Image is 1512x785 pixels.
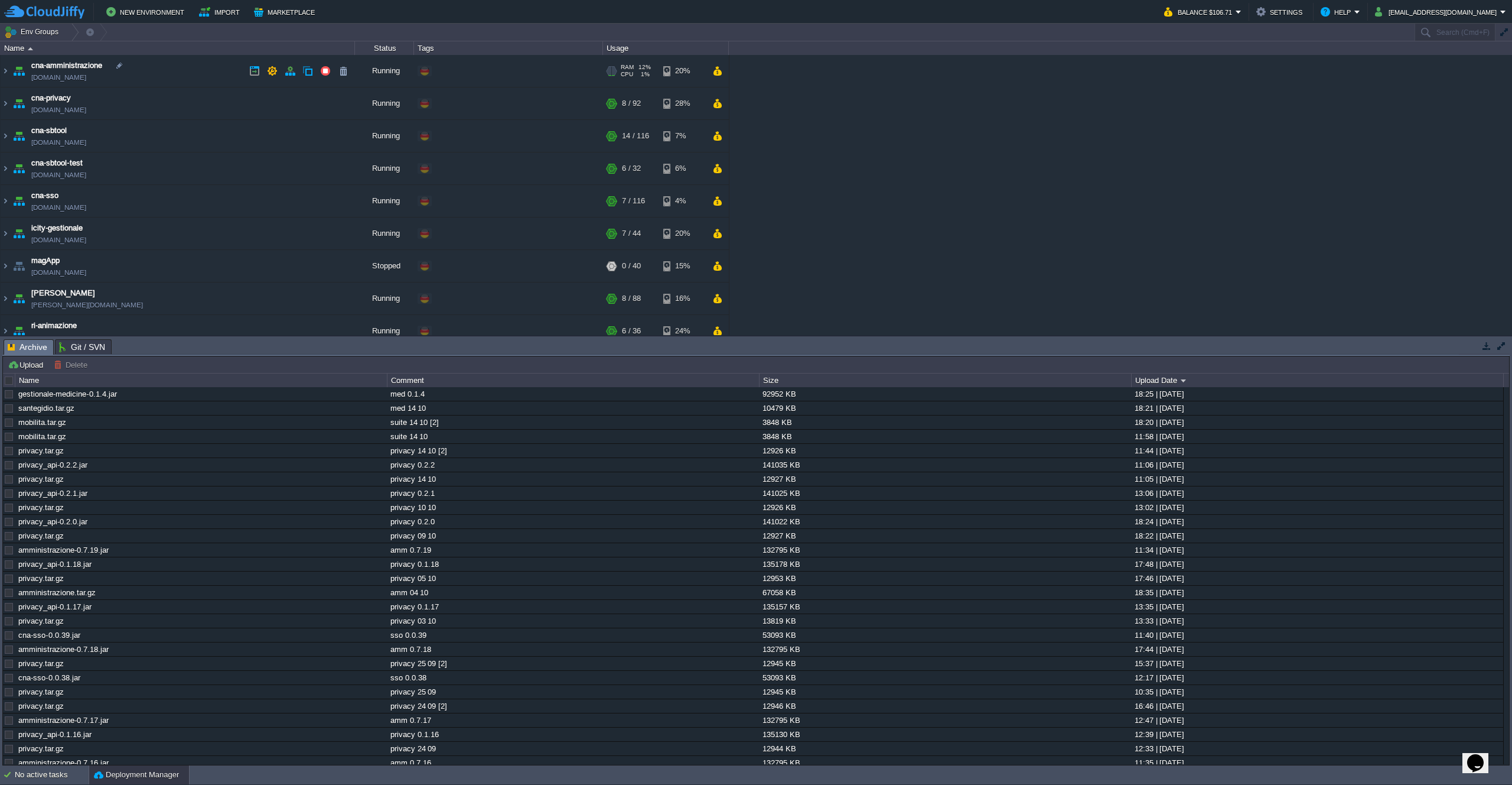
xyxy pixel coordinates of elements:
[355,283,414,314] div: Running
[18,418,66,427] a: mobilita.tar.gz
[760,486,1130,500] div: 141025 KB
[760,515,1130,528] div: 141022 KB
[387,671,758,685] div: sso 0.0.38
[1132,586,1503,599] div: 18:35 | [DATE]
[31,320,77,332] a: ri-animazione
[31,190,58,202] a: cna-sso
[1,41,354,55] div: Name
[1132,472,1503,486] div: 11:05 | [DATE]
[1375,5,1500,19] button: [EMAIL_ADDRESS][DOMAIN_NAME]
[387,600,758,614] div: privacy 0.1.17
[387,430,758,443] div: suite 14 10
[760,713,1130,727] div: 132795 KB
[760,416,1130,429] div: 3848 KB
[415,41,602,55] div: Tags
[1132,699,1503,713] div: 16:46 | [DATE]
[621,64,634,71] span: RAM
[604,41,728,55] div: Usage
[622,185,645,217] div: 7 / 116
[760,557,1130,571] div: 135178 KB
[1132,628,1503,642] div: 11:40 | [DATE]
[355,185,414,217] div: Running
[760,614,1130,628] div: 13819 KB
[94,769,179,781] button: Deployment Manager
[18,503,64,512] a: privacy.tar.gz
[760,600,1130,614] div: 135157 KB
[355,218,414,249] div: Running
[760,444,1130,458] div: 12926 KB
[1321,5,1354,19] button: Help
[760,430,1130,443] div: 3848 KB
[622,87,641,119] div: 8 / 92
[11,283,27,314] img: AMDAwAAAACH5BAEAAAAALAAAAAABAAEAAAICRAEAOw==
[1132,486,1503,500] div: 13:06 | [DATE]
[387,401,758,415] div: med 14 10
[387,458,758,472] div: privacy 0.2.2
[18,716,109,725] a: amministrazione-0.7.17.jar
[387,472,758,486] div: privacy 14 10
[387,543,758,557] div: amm 0.7.19
[387,572,758,585] div: privacy 05 10
[18,446,64,455] a: privacy.tar.gz
[1132,444,1503,458] div: 11:44 | [DATE]
[622,218,641,249] div: 7 / 44
[387,643,758,656] div: amm 0.7.18
[760,685,1130,699] div: 12945 KB
[31,287,95,299] a: [PERSON_NAME]
[18,475,64,484] a: privacy.tar.gz
[18,617,64,625] a: privacy.tar.gz
[638,71,650,78] span: 1%
[1256,5,1306,19] button: Settings
[1132,572,1503,585] div: 17:46 | [DATE]
[760,628,1130,642] div: 53093 KB
[18,432,66,441] a: mobilita.tar.gz
[15,765,89,784] div: No active tasks
[16,374,387,387] div: Name
[663,87,702,119] div: 28%
[18,574,64,583] a: privacy.tar.gz
[760,586,1130,599] div: 67058 KB
[355,315,414,347] div: Running
[355,250,414,282] div: Stopped
[31,255,60,267] a: magApp
[18,546,109,554] a: amministrazione-0.7.19.jar
[31,234,86,246] a: [DOMAIN_NAME]
[760,657,1130,670] div: 12945 KB
[31,267,86,278] a: [DOMAIN_NAME]
[18,687,64,696] a: privacy.tar.gz
[760,728,1130,741] div: 135130 KB
[760,387,1130,401] div: 92952 KB
[355,153,414,184] div: Running
[1132,614,1503,628] div: 13:33 | [DATE]
[18,744,64,753] a: privacy.tar.gz
[1132,713,1503,727] div: 12:47 | [DATE]
[387,529,758,543] div: privacy 09 10
[760,671,1130,685] div: 53093 KB
[254,5,318,19] button: Marketplace
[59,340,105,354] span: Git / SVN
[31,125,67,137] a: cna-sbtool
[31,332,86,343] a: [DOMAIN_NAME]
[355,55,414,87] div: Running
[18,560,92,569] a: privacy_api-0.1.18.jar
[11,185,27,217] img: AMDAwAAAACH5BAEAAAAALAAAAAABAAEAAAICRAEAOw==
[663,283,702,314] div: 16%
[1,185,10,217] img: AMDAwAAAACH5BAEAAAAALAAAAAABAAEAAAICRAEAOw==
[663,218,702,249] div: 20%
[387,713,758,727] div: amm 0.7.17
[1132,671,1503,685] div: 12:17 | [DATE]
[1132,416,1503,429] div: 18:20 | [DATE]
[622,153,641,184] div: 6 / 32
[1132,685,1503,699] div: 10:35 | [DATE]
[1,55,10,87] img: AMDAwAAAACH5BAEAAAAALAAAAAABAAEAAAICRAEAOw==
[18,489,87,498] a: privacy_api-0.2.1.jar
[31,157,83,169] a: cna-sbtool-test
[760,401,1130,415] div: 10479 KB
[387,685,758,699] div: privacy 25 09
[1132,600,1503,614] div: 13:35 | [DATE]
[1462,738,1500,773] iframe: chat widget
